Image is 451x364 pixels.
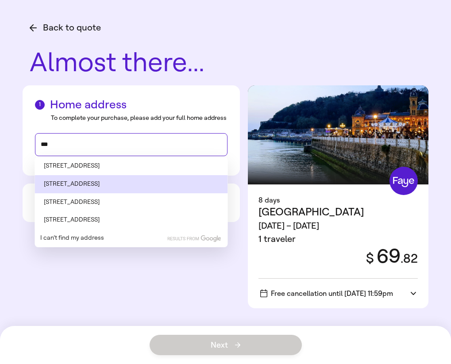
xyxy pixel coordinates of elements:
span: Free cancellation until [DATE] 11:59pm [260,289,393,298]
button: I can’t find my address [40,234,104,242]
div: [DATE] – [DATE] [258,219,364,233]
div: To complete your purchase, please add your full home address [51,113,228,123]
span: . 82 [401,251,418,266]
li: [STREET_ADDRESS] [35,175,228,193]
div: 8 days [258,195,418,206]
h2: Home address [35,98,228,111]
button: Next [150,335,302,355]
div: 1 traveler [258,233,364,246]
li: [STREET_ADDRESS] [35,157,228,175]
h1: Almost there... [30,49,428,77]
button: Back to quote [30,21,101,34]
input: Street address, city, state [41,138,222,151]
li: [STREET_ADDRESS] [35,193,228,211]
span: $ [366,250,374,266]
span: Next [211,341,240,349]
div: 69 [358,246,418,267]
span: [GEOGRAPHIC_DATA] [258,206,364,218]
li: [STREET_ADDRESS] [35,211,228,229]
